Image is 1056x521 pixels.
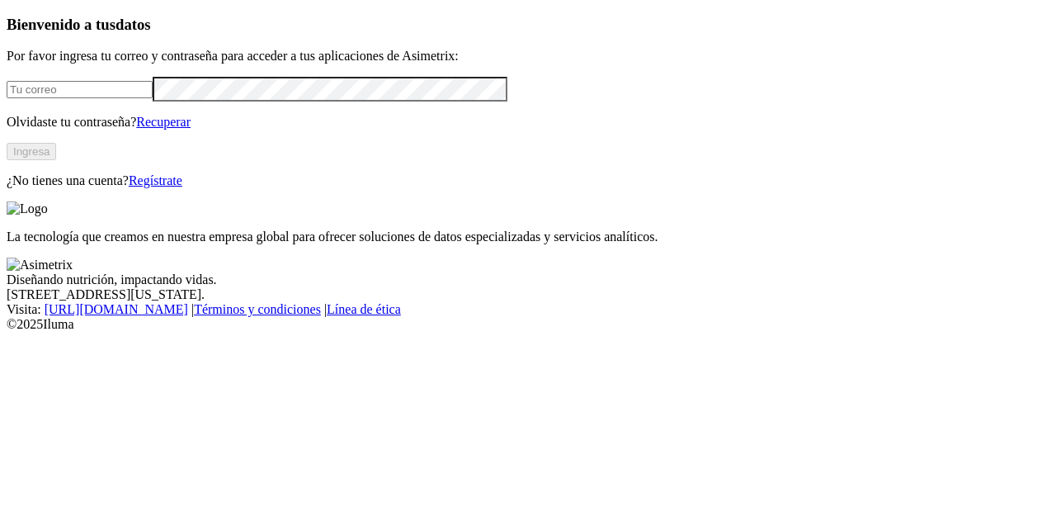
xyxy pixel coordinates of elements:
div: Visita : | | [7,302,1049,317]
h3: Bienvenido a tus [7,16,1049,34]
span: datos [115,16,151,33]
img: Logo [7,201,48,216]
a: Línea de ética [327,302,401,316]
div: [STREET_ADDRESS][US_STATE]. [7,287,1049,302]
div: Diseñando nutrición, impactando vidas. [7,272,1049,287]
a: Regístrate [129,173,182,187]
p: Por favor ingresa tu correo y contraseña para acceder a tus aplicaciones de Asimetrix: [7,49,1049,64]
p: La tecnología que creamos en nuestra empresa global para ofrecer soluciones de datos especializad... [7,230,1049,244]
div: © 2025 Iluma [7,317,1049,332]
button: Ingresa [7,143,56,160]
img: Asimetrix [7,258,73,272]
p: ¿No tienes una cuenta? [7,173,1049,188]
a: Términos y condiciones [194,302,321,316]
a: Recuperar [136,115,191,129]
p: Olvidaste tu contraseña? [7,115,1049,130]
a: [URL][DOMAIN_NAME] [45,302,188,316]
input: Tu correo [7,81,153,98]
